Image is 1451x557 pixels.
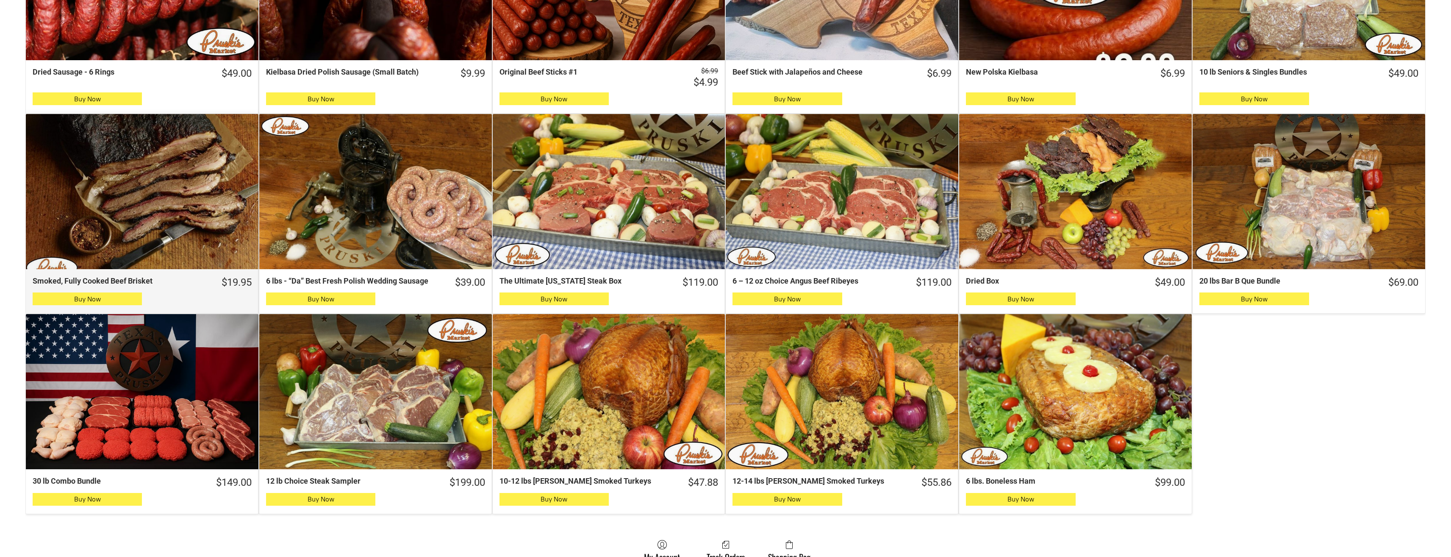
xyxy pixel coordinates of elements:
a: $49.00Dried Box [959,276,1192,289]
div: $39.00 [455,276,485,289]
div: New Polska Kielbasa [966,67,1138,77]
div: $149.00 [216,476,252,489]
a: 6 – 12 oz Choice Angus Beef Ribeyes [726,114,958,269]
a: $49.00Dried Sausage - 6 Rings [26,67,258,80]
div: $119.00 [682,276,718,289]
a: $55.8612-14 lbs [PERSON_NAME] Smoked Turkeys [726,476,958,489]
button: Buy Now [1199,292,1309,305]
div: Smoked, Fully Cooked Beef Brisket [33,276,200,286]
a: $6.99Beef Stick with Jalapeños and Cheese [726,67,958,80]
div: Beef Stick with Jalapeños and Cheese [732,67,905,77]
div: Original Beef Sticks #1 [499,67,672,77]
div: 10-12 lbs [PERSON_NAME] Smoked Turkeys [499,476,666,486]
span: Buy Now [1007,295,1034,303]
div: 6 lbs - “Da” Best Fresh Polish Wedding Sausage [266,276,433,286]
button: Buy Now [966,493,1075,506]
div: 10 lb Seniors & Singles Bundles [1199,67,1366,77]
a: $9.99Kielbasa Dried Polish Sausage (Small Batch) [259,67,492,80]
span: Buy Now [1007,95,1034,103]
a: $19.95Smoked, Fully Cooked Beef Brisket [26,276,258,289]
div: $4.99 [694,76,718,89]
span: Buy Now [541,95,567,103]
a: $119.006 – 12 oz Choice Angus Beef Ribeyes [726,276,958,289]
div: 6 – 12 oz Choice Angus Beef Ribeyes [732,276,894,286]
div: $47.88 [688,476,718,489]
span: Buy Now [1241,95,1268,103]
div: Kielbasa Dried Polish Sausage (Small Batch) [266,67,438,77]
span: Buy Now [1007,495,1034,503]
a: 10-12 lbs Pruski&#39;s Smoked Turkeys [493,314,725,469]
a: 12-14 lbs Pruski&#39;s Smoked Turkeys [726,314,958,469]
a: The Ultimate Texas Steak Box [493,114,725,269]
button: Buy Now [966,292,1075,305]
a: $199.0012 lb Choice Steak Sampler [259,476,492,489]
span: Buy Now [74,495,101,503]
a: $69.0020 lbs Bar B Que Bundle [1193,276,1425,289]
button: Buy Now [732,292,842,305]
a: $49.0010 lb Seniors & Singles Bundles [1193,67,1425,80]
a: 6 lbs. Boneless Ham [959,314,1192,469]
button: Buy Now [33,493,142,506]
button: Buy Now [732,493,842,506]
div: $119.00 [916,276,952,289]
a: $99.006 lbs. Boneless Ham [959,476,1192,489]
div: Dried Box [966,276,1133,286]
span: Buy Now [74,295,101,303]
button: Buy Now [266,292,375,305]
span: Buy Now [541,295,567,303]
div: The Ultimate [US_STATE] Steak Box [499,276,661,286]
span: Buy Now [774,495,801,503]
button: Buy Now [33,292,142,305]
button: Buy Now [1199,92,1309,105]
div: 12-14 lbs [PERSON_NAME] Smoked Turkeys [732,476,899,486]
div: $19.95 [222,276,252,289]
button: Buy Now [33,92,142,105]
div: $49.00 [1155,276,1185,289]
span: Buy Now [308,495,334,503]
span: Buy Now [308,295,334,303]
a: Dried Box [959,114,1192,269]
button: Buy Now [966,92,1075,105]
div: 12 lb Choice Steak Sampler [266,476,427,486]
span: Buy Now [74,95,101,103]
div: 30 lb Combo Bundle [33,476,194,486]
button: Buy Now [266,92,375,105]
span: Buy Now [1241,295,1268,303]
button: Buy Now [499,493,609,506]
div: $55.86 [921,476,952,489]
span: Buy Now [541,495,567,503]
a: $6.99 $4.99Original Beef Sticks #1 [493,67,725,89]
div: $99.00 [1155,476,1185,489]
div: 6 lbs. Boneless Ham [966,476,1133,486]
span: Buy Now [308,95,334,103]
div: $6.99 [1160,67,1185,80]
a: $47.8810-12 lbs [PERSON_NAME] Smoked Turkeys [493,476,725,489]
div: 20 lbs Bar B Que Bundle [1199,276,1366,286]
div: $6.99 [927,67,952,80]
a: $39.006 lbs - “Da” Best Fresh Polish Wedding Sausage [259,276,492,289]
span: Buy Now [774,295,801,303]
div: $9.99 [461,67,485,80]
a: 12 lb Choice Steak Sampler [259,314,492,469]
a: $6.99New Polska Kielbasa [959,67,1192,80]
s: $6.99 [701,67,718,75]
button: Buy Now [732,92,842,105]
a: $149.0030 lb Combo Bundle [26,476,258,489]
a: Smoked, Fully Cooked Beef Brisket [26,114,258,269]
div: $199.00 [449,476,485,489]
button: Buy Now [499,292,609,305]
div: $49.00 [222,67,252,80]
button: Buy Now [499,92,609,105]
div: $69.00 [1388,276,1418,289]
a: 20 lbs Bar B Que Bundle [1193,114,1425,269]
a: 6 lbs - “Da” Best Fresh Polish Wedding Sausage [259,114,492,269]
a: $119.00The Ultimate [US_STATE] Steak Box [493,276,725,289]
a: 30 lb Combo Bundle [26,314,258,469]
button: Buy Now [266,493,375,506]
span: Buy Now [774,95,801,103]
div: $49.00 [1388,67,1418,80]
div: Dried Sausage - 6 Rings [33,67,200,77]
